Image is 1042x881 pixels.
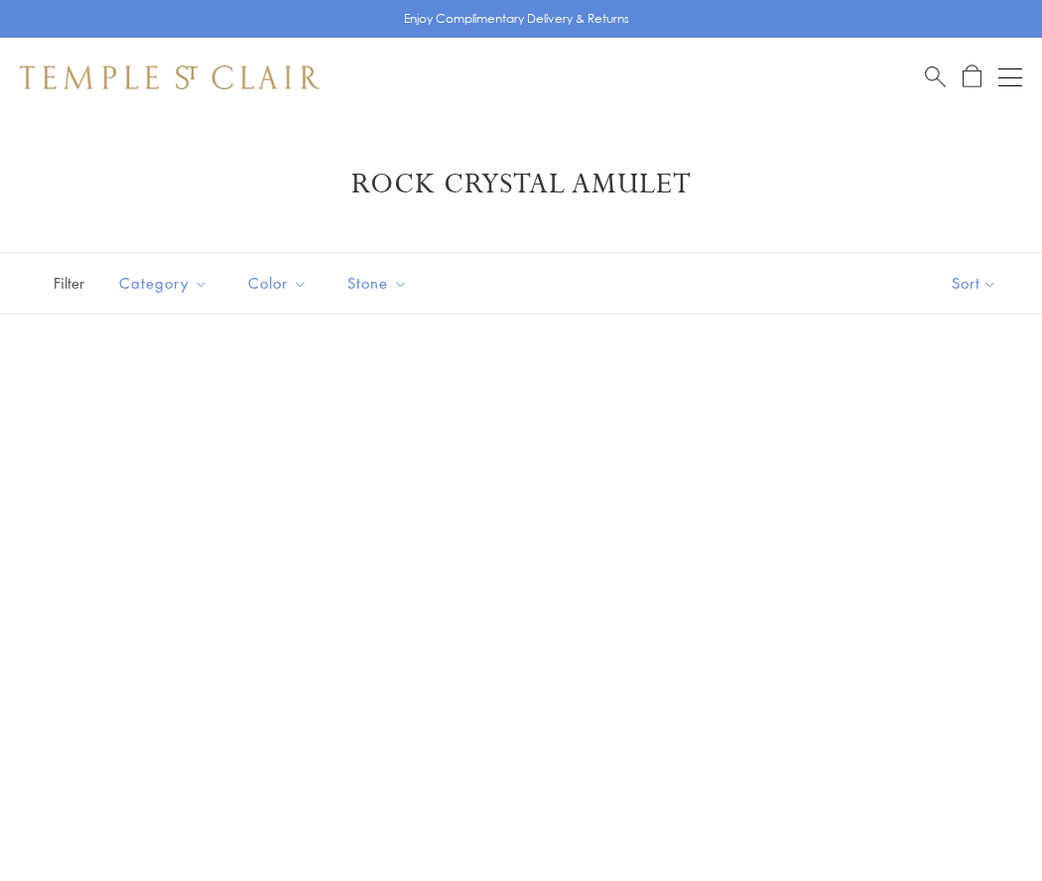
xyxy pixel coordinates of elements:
[404,9,629,29] p: Enjoy Complimentary Delivery & Returns
[238,271,323,296] span: Color
[925,64,946,89] a: Search
[50,167,992,202] h1: Rock Crystal Amulet
[907,253,1042,314] button: Show sort by
[109,271,223,296] span: Category
[20,65,320,89] img: Temple St. Clair
[233,261,323,306] button: Color
[963,64,981,89] a: Open Shopping Bag
[104,261,223,306] button: Category
[332,261,423,306] button: Stone
[998,65,1022,89] button: Open navigation
[337,271,423,296] span: Stone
